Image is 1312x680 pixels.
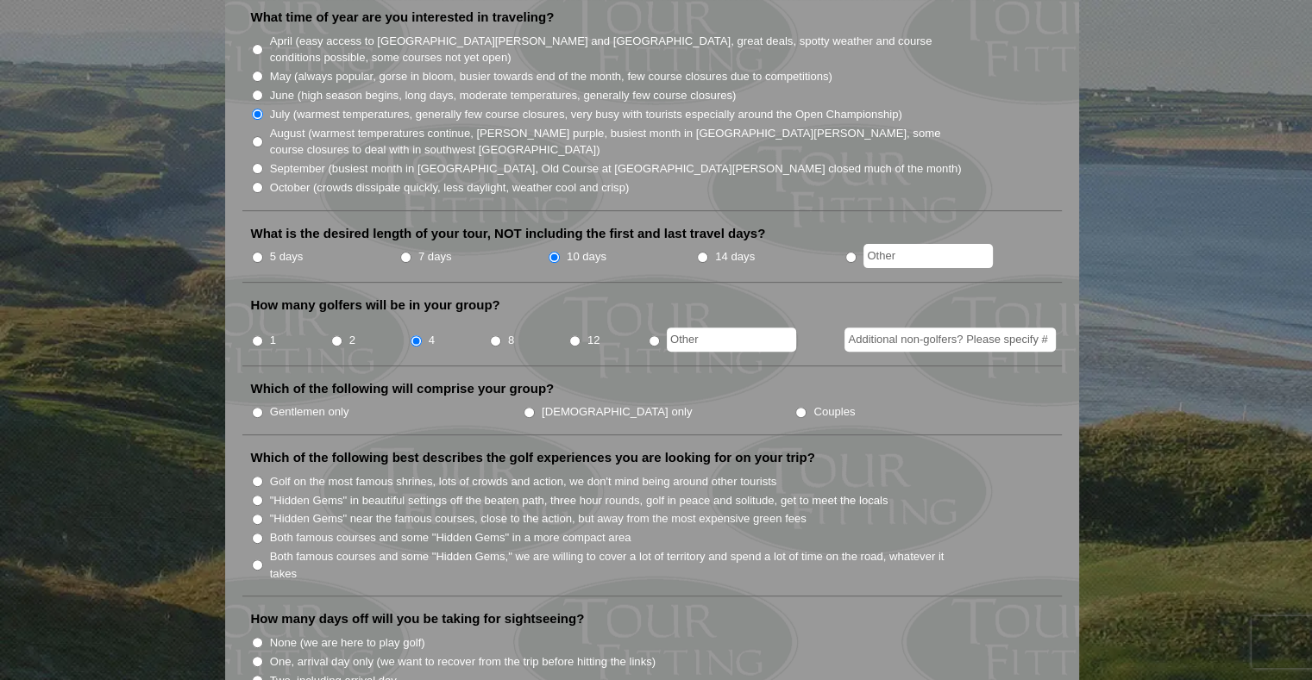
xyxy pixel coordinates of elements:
label: May (always popular, gorse in bloom, busier towards end of the month, few course closures due to ... [270,68,832,85]
label: How many golfers will be in your group? [251,296,500,314]
label: 14 days [715,248,755,265]
label: July (warmest temperatures, generally few course closures, very busy with tourists especially aro... [270,106,902,123]
label: Golf on the most famous shrines, lots of crowds and action, we don't mind being around other tour... [270,473,777,490]
label: Gentlemen only [270,403,349,421]
label: How many days off will you be taking for sightseeing? [251,610,585,627]
label: "Hidden Gems" near the famous courses, close to the action, but away from the most expensive gree... [270,510,807,527]
label: 5 days [270,248,304,265]
label: What time of year are you interested in traveling? [251,9,555,26]
label: Both famous courses and some "Hidden Gems" in a more compact area [270,529,631,546]
input: Other [667,328,796,352]
label: None (we are here to play golf) [270,634,425,652]
label: 1 [270,332,276,349]
label: 7 days [418,248,452,265]
input: Other [863,244,993,268]
label: Both famous courses and some "Hidden Gems," we are willing to cover a lot of territory and spend ... [270,548,964,582]
label: April (easy access to [GEOGRAPHIC_DATA][PERSON_NAME] and [GEOGRAPHIC_DATA], great deals, spotty w... [270,33,964,66]
label: One, arrival day only (we want to recover from the trip before hitting the links) [270,653,656,671]
label: 2 [349,332,355,349]
label: October (crowds dissipate quickly, less daylight, weather cool and crisp) [270,179,630,197]
label: "Hidden Gems" in beautiful settings off the beaten path, three hour rounds, golf in peace and sol... [270,492,888,509]
label: August (warmest temperatures continue, [PERSON_NAME] purple, busiest month in [GEOGRAPHIC_DATA][P... [270,125,964,159]
label: 8 [508,332,514,349]
input: Additional non-golfers? Please specify # [844,328,1056,352]
label: June (high season begins, long days, moderate temperatures, generally few course closures) [270,87,737,104]
label: [DEMOGRAPHIC_DATA] only [542,403,692,421]
label: 12 [587,332,600,349]
label: 10 days [567,248,606,265]
label: Which of the following best describes the golf experiences you are looking for on your trip? [251,449,815,466]
label: Which of the following will comprise your group? [251,380,555,397]
label: Couples [813,403,855,421]
label: 4 [429,332,435,349]
label: What is the desired length of your tour, NOT including the first and last travel days? [251,225,766,242]
label: September (busiest month in [GEOGRAPHIC_DATA], Old Course at [GEOGRAPHIC_DATA][PERSON_NAME] close... [270,160,962,178]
